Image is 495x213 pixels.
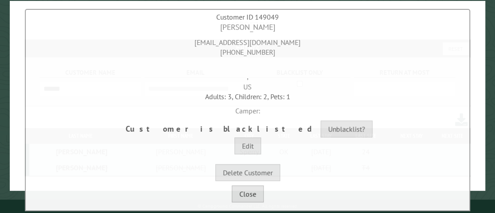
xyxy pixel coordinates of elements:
[123,121,319,137] span: Customer is blacklisted
[34,52,79,58] div: Domain Overview
[215,164,280,181] button: Delete Customer
[234,137,261,154] button: Edit
[28,12,467,22] div: Customer ID 149049
[23,23,98,30] div: Domain: [DOMAIN_NAME]
[14,14,21,21] img: logo_orange.svg
[232,185,264,202] button: Close
[24,52,31,59] img: tab_domain_overview_orange.svg
[28,101,467,116] div: Camper:
[14,23,21,30] img: website_grey.svg
[88,52,95,59] img: tab_keywords_by_traffic_grey.svg
[28,22,467,33] div: [PERSON_NAME]
[321,121,372,137] button: Unblacklist?
[25,14,44,21] div: v 4.0.25
[28,92,467,101] div: Adults: 3, Children: 2, Pets: 1
[28,57,467,92] div: , US
[98,52,150,58] div: Keywords by Traffic
[28,33,467,57] div: [EMAIL_ADDRESS][DOMAIN_NAME] [PHONE_NUMBER]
